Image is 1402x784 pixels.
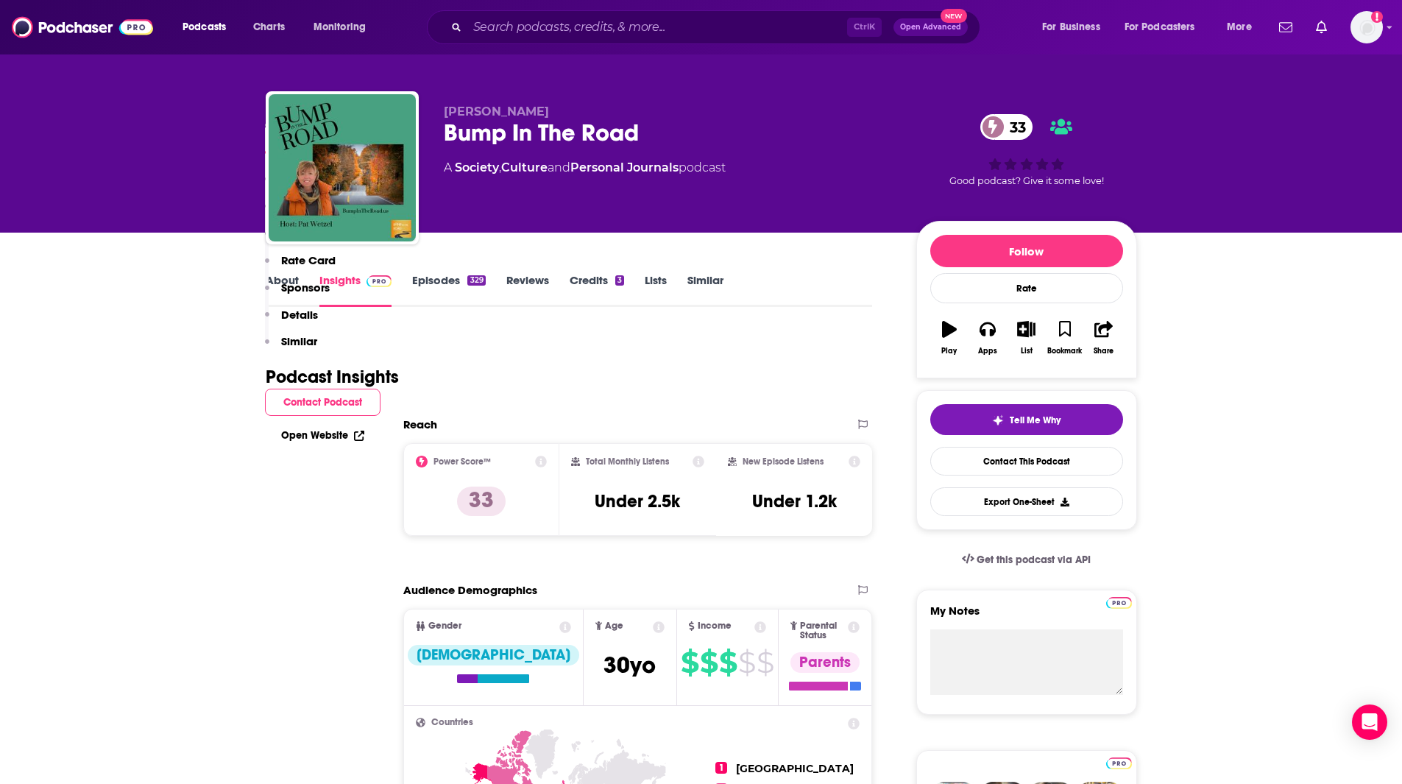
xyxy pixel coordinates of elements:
[444,105,549,119] span: [PERSON_NAME]
[314,17,366,38] span: Monitoring
[893,18,968,36] button: Open AdvancedNew
[183,17,226,38] span: Podcasts
[1042,17,1100,38] span: For Business
[941,347,957,356] div: Play
[916,105,1137,196] div: 33Good podcast? Give it some love!
[1046,311,1084,364] button: Bookmark
[586,456,669,467] h2: Total Monthly Listens
[949,175,1104,186] span: Good podcast? Give it some love!
[681,651,698,674] span: $
[467,275,485,286] div: 329
[265,308,318,335] button: Details
[1047,347,1082,356] div: Bookmark
[736,762,854,775] span: [GEOGRAPHIC_DATA]
[930,447,1123,476] a: Contact This Podcast
[412,273,485,307] a: Episodes329
[950,542,1103,578] a: Get this podcast via API
[595,490,680,512] h3: Under 2.5k
[265,280,330,308] button: Sponsors
[403,583,537,597] h2: Audience Demographics
[501,160,548,174] a: Culture
[1084,311,1122,364] button: Share
[687,273,723,307] a: Similar
[978,347,997,356] div: Apps
[444,159,726,177] div: A podcast
[548,160,570,174] span: and
[941,9,967,23] span: New
[930,487,1123,516] button: Export One-Sheet
[1010,414,1061,426] span: Tell Me Why
[12,13,153,41] img: Podchaser - Follow, Share and Rate Podcasts
[930,273,1123,303] div: Rate
[570,160,679,174] a: Personal Journals
[615,275,624,286] div: 3
[719,651,737,674] span: $
[1106,595,1132,609] a: Pro website
[281,308,318,322] p: Details
[281,429,364,442] a: Open Website
[499,160,501,174] span: ,
[1227,17,1252,38] span: More
[790,652,860,673] div: Parents
[253,17,285,38] span: Charts
[457,487,506,516] p: 33
[431,718,473,727] span: Countries
[1007,311,1045,364] button: List
[847,18,882,37] span: Ctrl K
[930,311,969,364] button: Play
[715,762,727,774] span: 1
[570,273,624,307] a: Credits3
[995,114,1033,140] span: 33
[930,404,1123,435] button: tell me why sparkleTell Me Why
[645,273,667,307] a: Lists
[992,414,1004,426] img: tell me why sparkle
[1094,347,1114,356] div: Share
[1125,17,1195,38] span: For Podcasters
[433,456,491,467] h2: Power Score™
[1115,15,1217,39] button: open menu
[1217,15,1270,39] button: open menu
[428,621,461,631] span: Gender
[605,621,623,631] span: Age
[698,621,732,631] span: Income
[269,94,416,241] img: Bump In The Road
[969,311,1007,364] button: Apps
[1106,757,1132,769] img: Podchaser Pro
[506,273,549,307] a: Reviews
[1032,15,1119,39] button: open menu
[738,651,755,674] span: $
[1350,11,1383,43] button: Show profile menu
[1352,704,1387,740] div: Open Intercom Messenger
[408,645,579,665] div: [DEMOGRAPHIC_DATA]
[743,456,824,467] h2: New Episode Listens
[244,15,294,39] a: Charts
[930,604,1123,629] label: My Notes
[455,160,499,174] a: Society
[1371,11,1383,23] svg: Add a profile image
[265,334,317,361] button: Similar
[1273,15,1298,40] a: Show notifications dropdown
[1106,597,1132,609] img: Podchaser Pro
[752,490,837,512] h3: Under 1.2k
[172,15,245,39] button: open menu
[700,651,718,674] span: $
[303,15,385,39] button: open menu
[757,651,773,674] span: $
[281,280,330,294] p: Sponsors
[441,10,994,44] div: Search podcasts, credits, & more...
[1350,11,1383,43] span: Logged in as AtriaBooks
[800,621,846,640] span: Parental Status
[1021,347,1033,356] div: List
[1106,755,1132,769] a: Pro website
[603,651,656,679] span: 30 yo
[403,417,437,431] h2: Reach
[900,24,961,31] span: Open Advanced
[467,15,847,39] input: Search podcasts, credits, & more...
[977,554,1091,566] span: Get this podcast via API
[930,235,1123,267] button: Follow
[1350,11,1383,43] img: User Profile
[281,334,317,348] p: Similar
[1310,15,1333,40] a: Show notifications dropdown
